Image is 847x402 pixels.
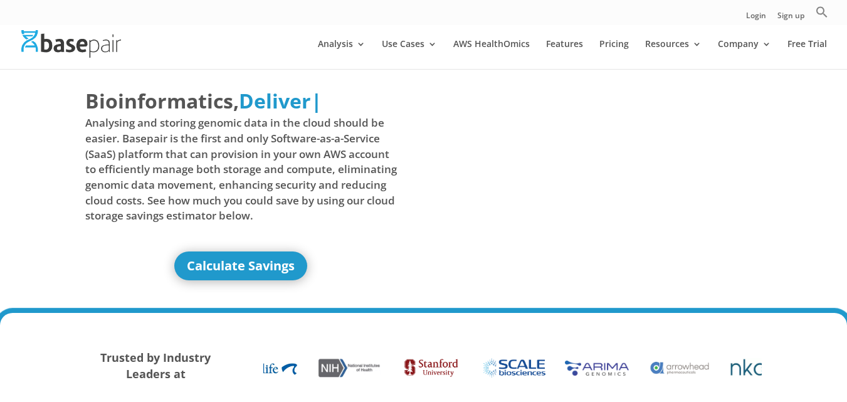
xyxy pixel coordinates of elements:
[318,40,366,69] a: Analysis
[599,40,629,69] a: Pricing
[777,12,804,25] a: Sign up
[746,12,766,25] a: Login
[816,6,828,25] a: Search Icon Link
[100,350,211,381] strong: Trusted by Industry Leaders at
[816,6,828,18] svg: Search
[239,87,311,114] span: Deliver
[546,40,583,69] a: Features
[433,87,745,262] iframe: Basepair - NGS Analysis Simplified
[453,40,530,69] a: AWS HealthOmics
[311,87,322,114] span: |
[21,30,121,57] img: Basepair
[85,115,397,223] span: Analysing and storing genomic data in the cloud should be easier. Basepair is the first and only ...
[718,40,771,69] a: Company
[174,251,307,280] a: Calculate Savings
[645,40,702,69] a: Resources
[85,87,239,115] span: Bioinformatics,
[787,40,827,69] a: Free Trial
[382,40,437,69] a: Use Cases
